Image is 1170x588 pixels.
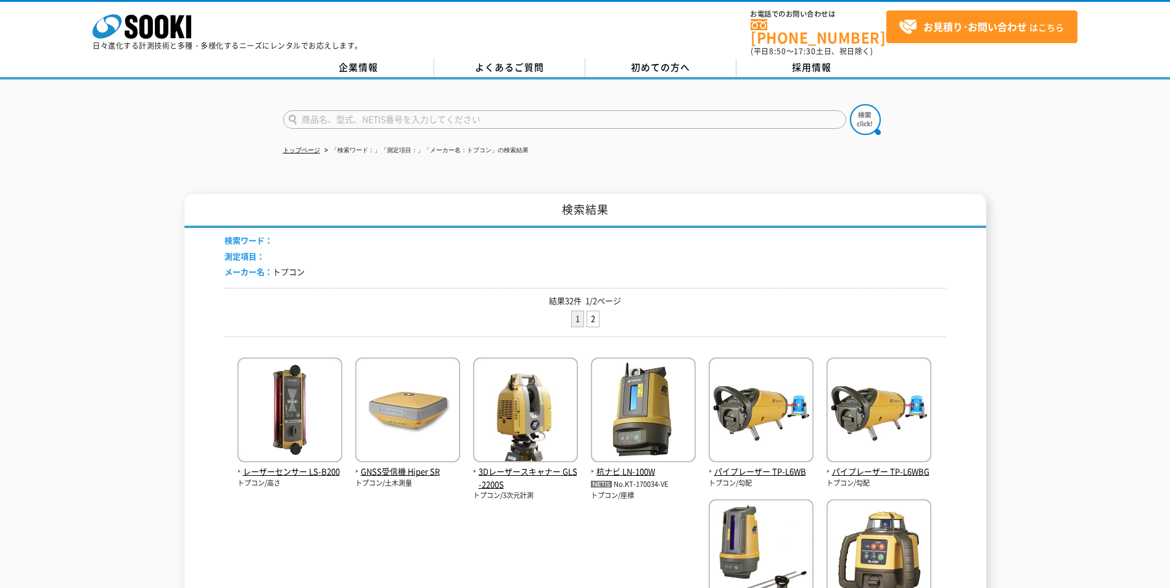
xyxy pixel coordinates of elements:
span: はこちら [899,18,1064,36]
p: トプコン/土木測量 [355,478,460,489]
a: パイプレーザー TP-L6WB [709,452,814,478]
img: GLS-2200S [473,357,578,465]
span: レーザーセンサー LS-B200 [237,465,342,478]
span: 8:50 [769,46,786,57]
a: 2 [587,311,599,327]
a: レーザーセンサー LS-B200 [237,452,342,478]
a: 企業情報 [283,59,434,77]
a: 初めての方へ [585,59,736,77]
span: お電話でのお問い合わせは [751,10,886,18]
span: 測定項目： [225,250,265,262]
strong: お見積り･お問い合わせ [923,19,1027,34]
li: トプコン [225,266,305,279]
h1: 検索結果 [184,194,986,228]
a: 採用情報 [736,59,888,77]
p: トプコン/3次元計測 [473,491,578,501]
p: トプコン/勾配 [709,478,814,489]
a: よくあるご質問 [434,59,585,77]
p: トプコン/座標 [591,491,696,501]
span: メーカー名： [225,266,273,277]
a: パイプレーザー TP-L6WBG [826,452,931,478]
p: No.KT-170034-VE [591,478,696,491]
span: 杭ナビ LN-100W [591,465,696,478]
span: 初めての方へ [631,60,690,74]
a: GNSS受信機 Hiper SR [355,452,460,478]
span: (平日 ～ 土日、祝日除く) [751,46,873,57]
input: 商品名、型式、NETIS番号を入力してください [283,110,846,129]
img: btn_search.png [850,104,881,135]
img: LN-100W [591,357,696,465]
span: 検索ワード： [225,234,273,246]
img: LS-B200 [237,357,342,465]
span: パイプレーザー TP-L6WB [709,465,814,478]
a: 3Dレーザースキャナー GLS-2200S [473,452,578,491]
img: Hiper SR [355,357,460,465]
img: TP-L6WB [709,357,814,465]
span: パイプレーザー TP-L6WBG [826,465,931,478]
li: 1 [571,311,584,327]
p: 日々進化する計測技術と多種・多様化するニーズにレンタルでお応えします。 [93,42,363,49]
li: 「検索ワード：」「測定項目：」「メーカー名：トプコン」の検索結果 [322,144,529,157]
p: トプコン/高さ [237,478,342,489]
p: 結果32件 1/2ページ [225,295,946,308]
span: GNSS受信機 Hiper SR [355,465,460,478]
a: 杭ナビ LN-100W [591,452,696,478]
a: お見積り･お問い合わせはこちら [886,10,1077,43]
p: トプコン/勾配 [826,478,931,489]
a: [PHONE_NUMBER] [751,19,886,44]
img: TP-L6WBG [826,357,931,465]
a: トップページ [283,147,320,153]
span: 17:30 [794,46,816,57]
span: 3Dレーザースキャナー GLS-2200S [473,465,578,491]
